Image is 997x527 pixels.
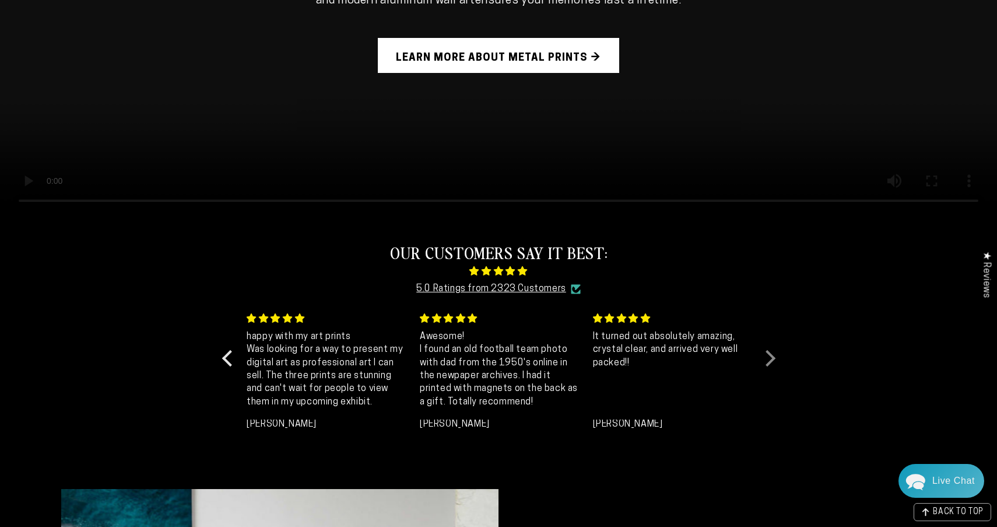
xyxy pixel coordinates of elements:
div: [PERSON_NAME] [420,420,579,429]
div: happy with my art prints [247,330,406,343]
div: 5 stars [420,312,579,326]
div: Click to open Judge.me floating reviews tab [975,242,997,307]
p: It turned out absolutely amazing, crystal clear, and arrived very well packed!! [593,330,752,369]
span: 4.85 stars [239,263,759,281]
h2: OUR CUSTOMERS SAY IT BEST: [239,242,759,263]
p: I found an old football team photo with dad from the 1950's online in the newpaper archives. I ha... [420,343,579,409]
a: 5.0 Ratings from 2323 Customers [416,281,566,298]
span: BACK TO TOP [933,508,984,516]
div: Contact Us Directly [932,464,975,498]
div: 5 stars [593,312,752,326]
div: 5 stars [247,312,406,326]
p: Was looking for a way to present my digital art as professional art I can sell. The three prints ... [247,343,406,409]
div: [PERSON_NAME] [247,420,406,429]
div: Chat widget toggle [898,464,984,498]
a: Learn More About Metal Prints → [378,38,619,73]
div: [PERSON_NAME] [593,420,752,429]
div: Awesome! [420,330,579,343]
